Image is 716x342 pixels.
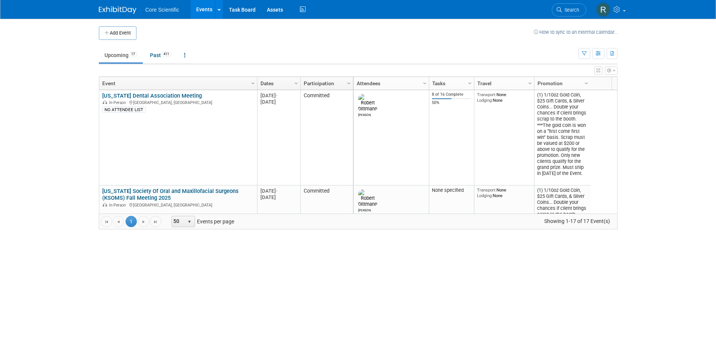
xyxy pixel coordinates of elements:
a: Dates [260,77,295,90]
div: None None [477,92,531,103]
td: Committed [300,90,353,185]
span: Transport: [477,187,497,193]
span: select [186,219,192,225]
span: Core Scientific [145,7,179,13]
span: - [276,93,277,98]
img: ExhibitDay [99,6,136,14]
td: Committed [300,185,353,281]
a: Go to the first page [101,216,112,227]
a: Column Settings [466,77,474,88]
span: Column Settings [250,80,256,86]
div: None specified [432,187,471,193]
span: Column Settings [583,80,589,86]
div: None None [477,187,531,198]
span: Column Settings [346,80,352,86]
div: 50% [432,100,471,105]
a: Column Settings [249,77,257,88]
span: In-Person [109,100,128,105]
a: Past411 [144,48,177,62]
span: 1 [126,216,137,227]
a: Column Settings [345,77,353,88]
span: Showing 1-17 of 17 Event(s) [537,216,617,226]
span: Events per page [162,216,242,227]
a: Go to the last page [150,216,161,227]
a: Column Settings [582,77,590,88]
div: [DATE] [260,92,297,99]
a: Search [552,3,586,17]
span: Go to the first page [103,219,109,225]
div: [DATE] [260,194,297,200]
a: Column Settings [292,77,300,88]
a: Go to the next page [138,216,149,227]
div: Robert Dittmann [358,112,371,117]
div: [GEOGRAPHIC_DATA], [GEOGRAPHIC_DATA] [102,99,254,105]
a: Column Settings [421,77,429,88]
td: (1) 1/10oz Gold Coin, $25 Gift Cards, & Silver Coins... Double your chances if client brings scra... [534,185,590,281]
span: Column Settings [527,80,533,86]
div: [DATE] [260,188,297,194]
a: Upcoming17 [99,48,143,62]
img: Rachel Wolff [596,3,610,17]
a: [US_STATE] Dental Association Meeting [102,92,202,99]
a: Travel [477,77,529,90]
div: NO ATTENDEE LIST [102,107,145,113]
a: Promotion [537,77,586,90]
span: 17 [129,51,137,57]
span: Column Settings [293,80,299,86]
a: Participation [304,77,348,90]
span: - [276,188,277,194]
span: Go to the last page [153,219,159,225]
img: In-Person Event [103,203,107,206]
img: Robert Dittmann [358,189,377,207]
span: Search [562,7,579,13]
a: Event [102,77,252,90]
span: Lodging: [477,193,493,198]
a: Go to the previous page [113,216,124,227]
div: Robert Dittmann [358,207,371,212]
img: In-Person Event [103,100,107,104]
a: [US_STATE] Society Of Oral and Maxillofacial Surgeons (KSOMS) Fall Meeting 2025 [102,188,239,202]
a: Column Settings [526,77,534,88]
div: [GEOGRAPHIC_DATA], [GEOGRAPHIC_DATA] [102,202,254,208]
span: 411 [161,51,171,57]
span: Go to the next page [141,219,147,225]
a: Attendees [357,77,424,90]
div: 8 of 16 Complete [432,92,471,97]
a: Tasks [432,77,469,90]
div: [DATE] [260,99,297,105]
span: Column Settings [422,80,428,86]
button: Add Event [99,26,136,40]
span: Go to the previous page [115,219,121,225]
span: 50 [172,216,185,227]
span: In-Person [109,203,128,208]
img: Robert Dittmann [358,94,377,112]
span: Transport: [477,92,497,97]
td: (1) 1/10oz Gold Coin, $25 Gift Cards, & Silver Coins... Double your chances if client brings scra... [534,90,590,185]
span: Lodging: [477,98,493,103]
span: Column Settings [467,80,473,86]
a: How to sync to an external calendar... [534,29,618,35]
